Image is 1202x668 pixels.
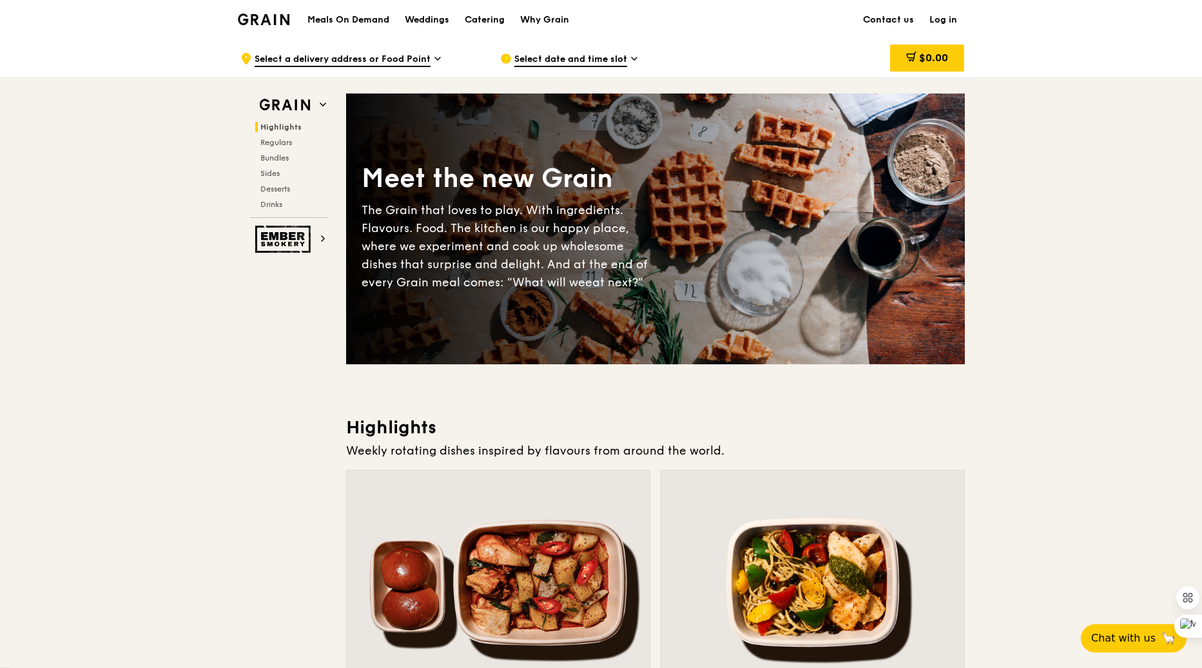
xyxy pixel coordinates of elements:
img: Grain [238,14,290,25]
img: website_grey.svg [21,34,31,44]
h3: Highlights [346,416,965,439]
img: logo_orange.svg [21,21,31,31]
img: tab_domain_overview_orange.svg [35,75,45,85]
h1: Meals On Demand [307,14,389,26]
span: eat next?” [585,275,643,290]
img: Grain web logo [255,93,315,117]
a: Weddings [397,1,457,39]
div: Why Grain [520,1,569,39]
div: Meet the new Grain [362,161,655,196]
span: Chat with us [1091,631,1156,646]
div: v 4.0.25 [36,21,63,31]
div: Keywords by Traffic [142,76,217,84]
div: Domain Overview [49,76,115,84]
img: tab_keywords_by_traffic_grey.svg [128,75,139,85]
a: Catering [457,1,512,39]
img: Ember Smokery web logo [255,226,315,253]
span: Drinks [260,200,282,209]
div: Weddings [405,1,449,39]
span: Desserts [260,184,290,193]
span: Highlights [260,123,302,132]
span: Select date and time slot [514,53,627,67]
button: Chat with us🦙 [1081,624,1187,653]
span: Bundles [260,153,289,162]
span: 🦙 [1161,631,1176,646]
div: The Grain that loves to play. With ingredients. Flavours. Food. The kitchen is our happy place, w... [362,201,655,291]
a: Log in [922,1,965,39]
div: Weekly rotating dishes inspired by flavours from around the world. [346,442,965,460]
div: Domain: [DOMAIN_NAME] [34,34,142,44]
div: Catering [465,1,505,39]
a: Contact us [855,1,922,39]
span: Sides [260,169,280,178]
span: Select a delivery address or Food Point [255,53,431,67]
span: $0.00 [919,52,948,64]
a: Why Grain [512,1,577,39]
span: Regulars [260,138,292,147]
